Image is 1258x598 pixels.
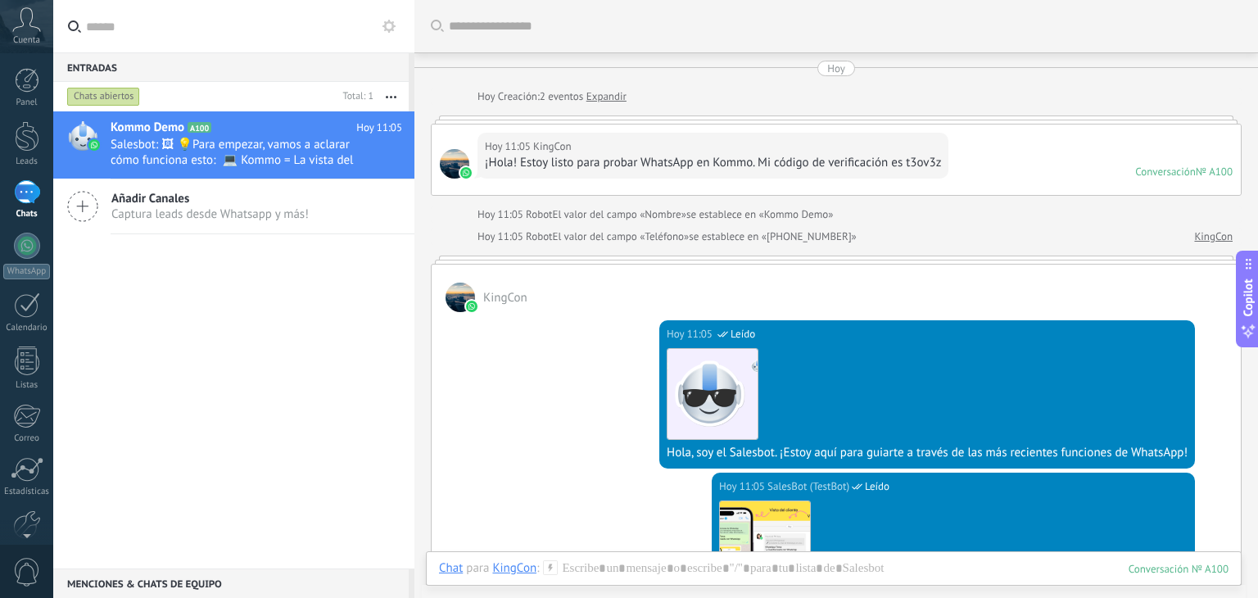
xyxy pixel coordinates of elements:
div: Hoy [477,88,498,105]
span: KingCon [440,149,469,179]
span: Salesbot: 🖼 💡Para empezar, vamos a aclarar cómo funciona esto: 💻 Kommo = La vista del Agente - La... [111,137,371,168]
span: se establece en «Kommo Demo» [686,206,833,223]
a: KingCon [1194,229,1233,245]
div: Panel [3,97,51,108]
img: 83d1b0c5-9a71-46b0-a39d-d4515a34dcff [720,501,810,591]
div: Correo [3,433,51,444]
span: A100 [188,122,211,133]
div: Hoy 11:05 [477,206,526,223]
div: Listas [3,380,51,391]
span: KingCon [483,290,527,306]
div: KingCon [492,560,536,575]
div: Estadísticas [3,487,51,497]
div: ¡Hola! Estoy listo para probar WhatsApp en Kommo. Mi código de verificación es t3ov3z [485,155,941,171]
span: KingCon [446,283,475,312]
span: SalesBot (TestBot) [767,478,849,495]
button: Más [373,82,409,111]
div: Hoy 11:05 [485,138,533,155]
img: waba.svg [460,167,472,179]
span: 2 eventos [540,88,583,105]
div: Conversación [1135,165,1196,179]
div: Hoy 11:05 [667,326,715,342]
div: 100 [1129,562,1229,576]
div: Total: 1 [337,88,373,105]
span: El valor del campo «Nombre» [553,206,686,223]
span: Leído [865,478,889,495]
div: Chats [3,209,51,220]
img: waba.svg [466,301,477,312]
div: Menciones & Chats de equipo [53,569,409,598]
div: Hoy [827,61,845,76]
span: Cuenta [13,35,40,46]
span: Añadir Canales [111,191,309,206]
span: Robot [526,207,552,221]
div: Leads [3,156,51,167]
span: Captura leads desde Whatsapp y más! [111,206,309,222]
div: Chats abiertos [67,87,140,106]
span: Kommo Demo [111,120,184,136]
div: WhatsApp [3,264,50,279]
a: Expandir [586,88,627,105]
div: Entradas [53,52,409,82]
div: № A100 [1196,165,1233,179]
span: El valor del campo «Teléfono» [553,229,690,245]
span: Leído [731,326,755,342]
span: Robot [526,229,552,243]
div: Calendario [3,323,51,333]
span: : [536,560,539,577]
span: Copilot [1240,279,1256,317]
div: Hoy 11:05 [477,229,526,245]
img: waba.svg [88,139,100,151]
span: para [466,560,489,577]
a: Kommo Demo A100 Hoy 11:05 Salesbot: 🖼 💡Para empezar, vamos a aclarar cómo funciona esto: 💻 Kommo ... [53,111,414,179]
span: Hoy 11:05 [356,120,402,136]
span: se establece en «[PHONE_NUMBER]» [689,229,857,245]
span: KingCon [533,138,572,155]
div: Creación: [477,88,627,105]
div: Hola, soy el Salesbot. ¡Estoy aquí para guiarte a través de las más recientes funciones de WhatsApp! [667,445,1188,461]
img: 183.png [667,349,758,439]
div: Hoy 11:05 [719,478,767,495]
